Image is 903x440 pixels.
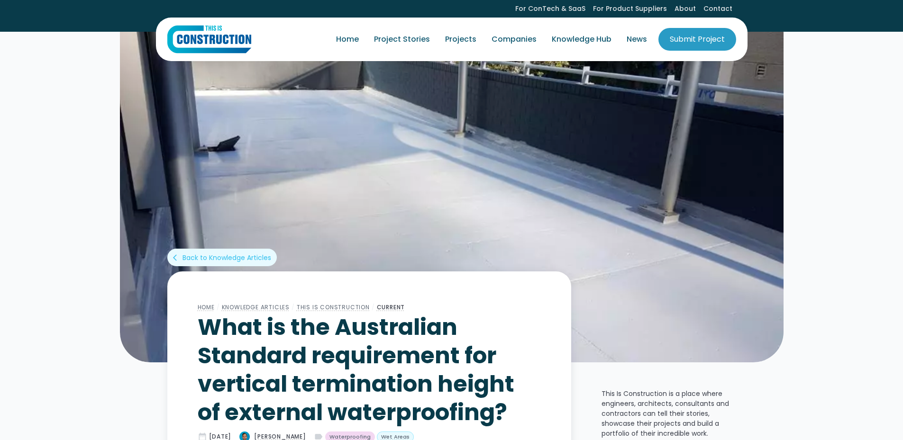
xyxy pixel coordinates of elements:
img: What is the Australian Standard requirement for vertical termination height of external waterproo... [120,31,784,362]
a: Current [377,303,405,311]
a: Home [328,26,366,53]
div: / [290,302,297,313]
div: / [215,302,222,313]
h1: What is the Australian Standard requirement for vertical termination height of external waterproo... [198,313,541,427]
p: This Is Construction is a place where engineers, architects, consultants and contractors can tell... [602,389,736,439]
div: Back to Knowledge Articles [182,253,271,262]
a: Companies [484,26,544,53]
div: / [370,302,377,313]
a: This Is Construction [297,303,370,311]
a: Submit Project [658,28,736,51]
a: Projects [438,26,484,53]
div: arrow_back_ios [173,253,181,262]
a: Knowledge Hub [544,26,619,53]
img: This Is Construction Logo [167,25,251,54]
a: News [619,26,655,53]
a: Home [198,303,215,311]
a: home [167,25,251,54]
a: arrow_back_iosBack to Knowledge Articles [167,249,277,266]
a: Project Stories [366,26,438,53]
div: Submit Project [670,34,725,45]
a: Knowledge Articles [222,303,290,311]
